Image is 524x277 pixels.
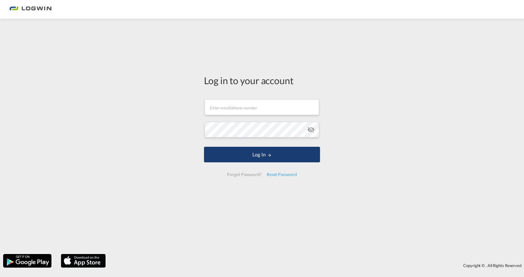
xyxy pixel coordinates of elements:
[2,253,52,268] img: google.png
[9,2,51,17] img: 2761ae10d95411efa20a1f5e0282d2d7.png
[204,74,320,87] div: Log in to your account
[264,169,299,180] div: Reset Password
[307,126,315,133] md-icon: icon-eye-off
[204,147,320,162] button: LOGIN
[205,99,319,115] input: Enter email/phone number
[225,169,264,180] div: Forgot Password?
[109,260,524,271] div: Copyright © . All Rights Reserved
[60,253,106,268] img: apple.png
